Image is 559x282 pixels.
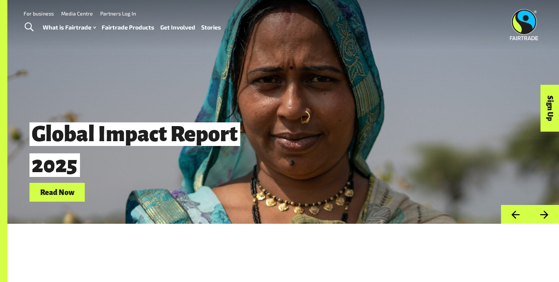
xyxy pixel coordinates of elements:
img: Fairtrade Australia New Zealand logo [510,9,538,40]
a: What is Fairtrade [43,22,96,33]
a: Stories [201,22,221,33]
a: Get Involved [160,22,195,33]
button: Previous [501,205,530,224]
a: Partners Log In [100,10,136,17]
button: Next [530,205,559,224]
span: Global Impact Report 2025 [29,122,240,177]
a: Read Now [29,183,85,202]
a: Toggle Search [20,18,38,36]
a: Fairtrade Products [102,22,154,33]
a: Media Centre [61,10,93,17]
a: For business [24,10,54,17]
